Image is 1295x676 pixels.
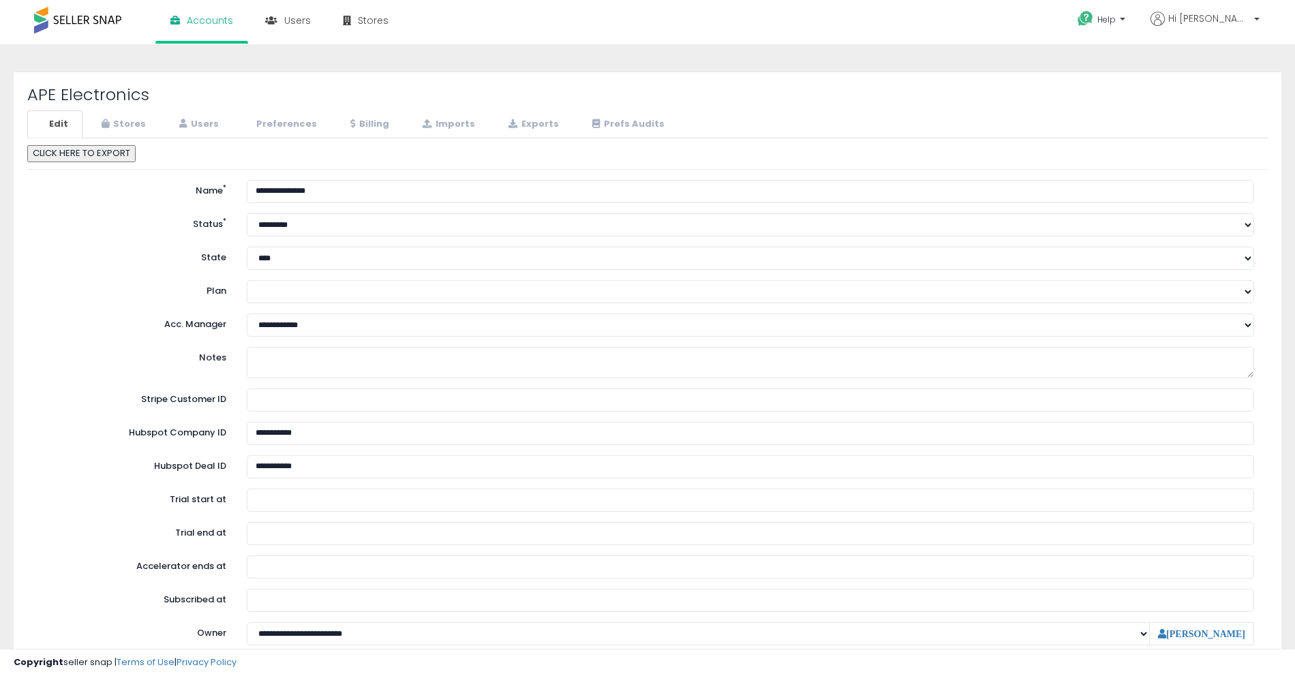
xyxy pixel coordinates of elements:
label: Hubspot Company ID [31,422,237,440]
label: Acc. Manager [31,313,237,331]
span: Stores [358,14,388,27]
a: Hi [PERSON_NAME] [1151,12,1260,42]
a: Billing [333,110,403,138]
a: Imports [405,110,489,138]
label: Hubspot Deal ID [31,455,237,473]
div: seller snap | | [14,656,237,669]
label: Trial end at [31,522,237,540]
button: CLICK HERE TO EXPORT [27,145,136,162]
a: Privacy Policy [177,656,237,669]
label: State [31,247,237,264]
label: Plan [31,280,237,298]
h2: APE Electronics [27,86,1268,104]
label: Notes [31,347,237,365]
label: Owner [197,627,226,640]
i: Get Help [1077,10,1094,27]
span: Hi [PERSON_NAME] [1168,12,1250,25]
label: Name [31,180,237,198]
span: Accounts [187,14,233,27]
label: Status [31,213,237,231]
label: Stripe Customer ID [31,388,237,406]
a: Preferences [234,110,331,138]
a: Edit [27,110,82,138]
span: Help [1097,14,1116,25]
a: Stores [84,110,160,138]
a: Prefs Audits [575,110,679,138]
label: Trial start at [31,489,237,506]
label: Accelerator ends at [31,555,237,573]
a: Users [162,110,233,138]
a: Exports [491,110,573,138]
strong: Copyright [14,656,63,669]
a: [PERSON_NAME] [1158,629,1245,639]
label: Subscribed at [31,589,237,606]
a: Terms of Use [117,656,174,669]
span: Users [284,14,311,27]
